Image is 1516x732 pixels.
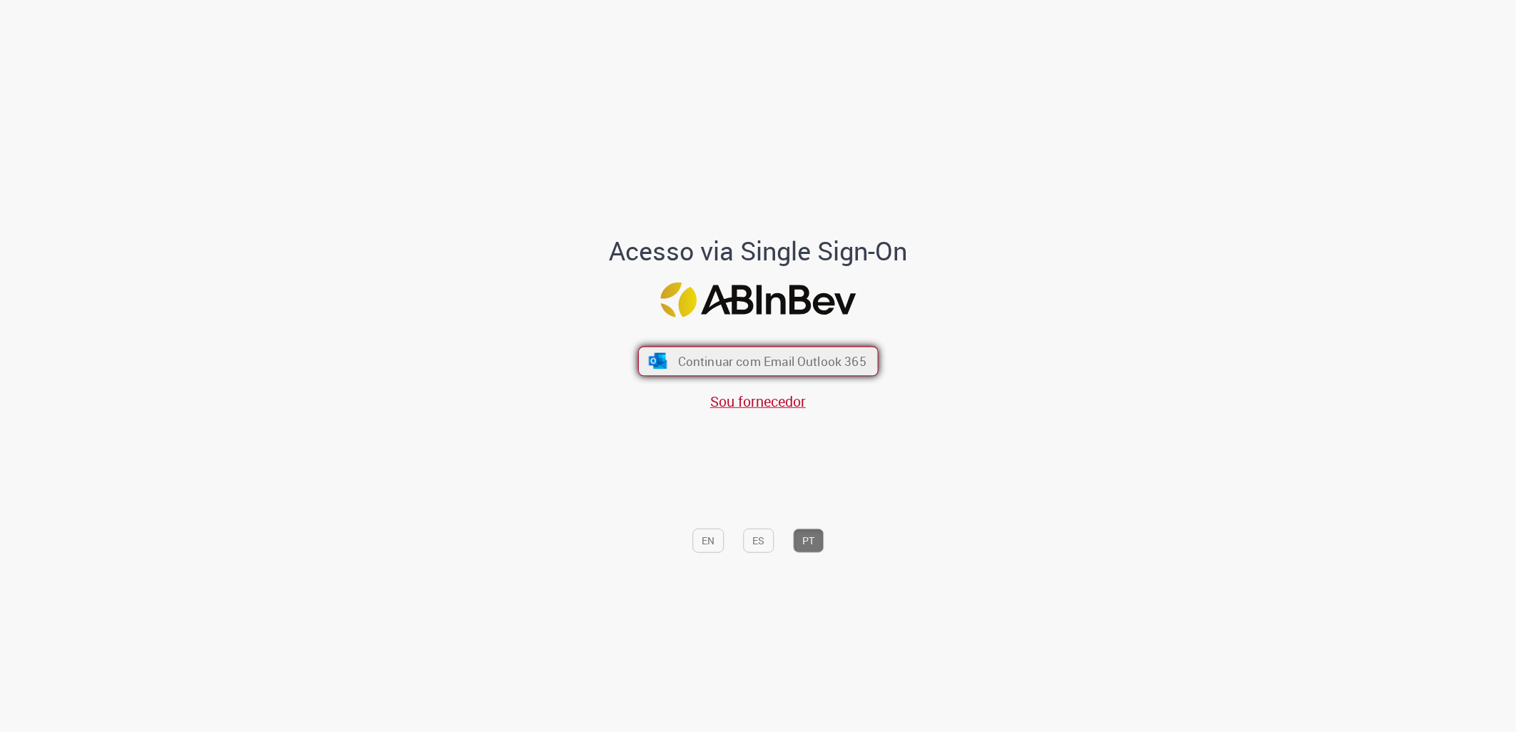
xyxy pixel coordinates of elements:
[660,283,856,317] img: Logo ABInBev
[560,237,956,265] h1: Acesso via Single Sign-On
[677,353,866,370] span: Continuar com Email Outlook 365
[638,347,879,377] button: ícone Azure/Microsoft 360 Continuar com Email Outlook 365
[793,529,824,553] button: PT
[710,391,806,410] a: Sou fornecedor
[692,529,724,553] button: EN
[647,353,668,369] img: ícone Azure/Microsoft 360
[743,529,774,553] button: ES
